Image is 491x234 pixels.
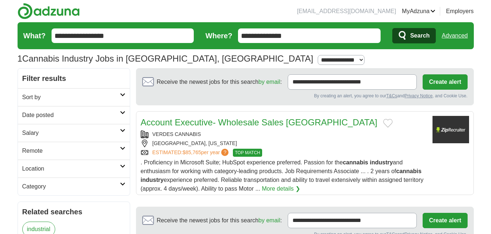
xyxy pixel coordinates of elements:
[152,149,230,157] a: ESTIMATED:$85,765per year?
[22,182,120,191] h2: Category
[343,159,368,165] strong: cannabis
[18,54,313,63] h1: Cannabis Industry Jobs in [GEOGRAPHIC_DATA], [GEOGRAPHIC_DATA]
[18,88,130,106] a: Sort by
[233,149,262,157] span: TOP MATCH
[297,7,396,16] li: [EMAIL_ADDRESS][DOMAIN_NAME]
[446,7,474,16] a: Employers
[205,30,232,41] label: Where?
[221,149,228,156] span: ?
[383,119,393,128] button: Add to favorite jobs
[404,93,433,98] a: Privacy Notice
[18,178,130,195] a: Category
[157,216,282,225] span: Receive the newest jobs for this search :
[396,168,422,174] strong: cannabis
[22,164,120,173] h2: Location
[23,30,46,41] label: What?
[18,52,22,65] span: 1
[423,213,467,228] button: Create alert
[142,93,468,99] div: By creating an alert, you agree to our and , and Cookie Use.
[18,69,130,88] h2: Filter results
[370,159,393,165] strong: industry
[262,184,300,193] a: More details ❯
[433,116,469,143] img: Company logo
[22,206,125,217] h2: Related searches
[402,7,435,16] a: MyAdzuna
[141,117,377,127] a: Account Executive- Wholesale Sales [GEOGRAPHIC_DATA]
[141,130,427,138] div: VERDES CANNABIS
[386,93,397,98] a: T&Cs
[141,177,164,183] strong: industry
[442,28,468,43] a: Advanced
[22,129,120,137] h2: Salary
[22,93,120,102] h2: Sort by
[392,28,436,43] button: Search
[18,3,80,19] img: Adzuna logo
[141,159,424,192] span: . Proficiency in Microsoft Suite; HubSpot experience preferred. Passion for the and enthusiasm fo...
[141,140,427,147] div: [GEOGRAPHIC_DATA], [US_STATE]
[18,124,130,142] a: Salary
[22,147,120,155] h2: Remote
[423,74,467,90] button: Create alert
[18,142,130,160] a: Remote
[182,149,201,155] span: $85,765
[258,79,280,85] a: by email
[157,78,282,86] span: Receive the newest jobs for this search :
[22,111,120,120] h2: Date posted
[18,160,130,178] a: Location
[258,217,280,223] a: by email
[18,106,130,124] a: Date posted
[410,28,430,43] span: Search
